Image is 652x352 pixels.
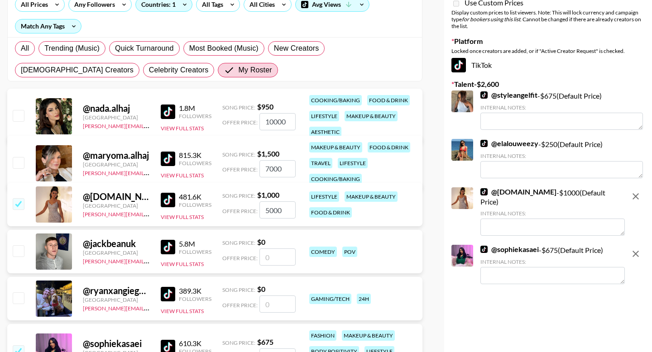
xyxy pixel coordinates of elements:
div: TikTok [451,58,645,72]
div: travel [309,158,332,168]
div: @ sophiekasaei [83,338,150,349]
div: lifestyle [309,191,339,202]
button: View Full Stats [161,261,204,267]
img: TikTok [161,152,175,166]
strong: $ 950 [257,102,273,111]
span: Quick Turnaround [115,43,174,54]
div: Internal Notes: [480,210,625,217]
span: Offer Price: [222,255,258,262]
span: Offer Price: [222,302,258,309]
div: gaming/tech [309,294,351,304]
div: Followers [179,295,211,302]
div: @ maryoma.alhaj [83,150,150,161]
div: comedy [309,247,337,257]
span: All [21,43,29,54]
div: @ nada.alhaj [83,103,150,114]
span: Celebrity Creators [149,65,209,76]
img: TikTok [480,91,488,99]
span: Song Price: [222,192,255,199]
span: Offer Price: [222,119,258,126]
button: remove [627,245,645,263]
div: [GEOGRAPHIC_DATA] [83,114,150,121]
span: Offer Price: [222,166,258,173]
div: lifestyle [338,158,368,168]
a: [PERSON_NAME][EMAIL_ADDRESS][DOMAIN_NAME] [83,209,217,218]
div: pov [342,247,357,257]
span: New Creators [274,43,319,54]
div: Locked once creators are added, or if "Active Creator Request" is checked. [451,48,645,54]
span: Offer Price: [222,208,258,214]
div: makeup & beauty [309,142,362,152]
button: remove [627,187,645,205]
div: cooking/baking [309,174,362,184]
div: makeup & beauty [342,330,395,341]
input: 1,000 [259,201,296,219]
img: TikTok [480,188,488,195]
img: TikTok [480,246,488,253]
div: 481.6K [179,192,211,201]
div: 815.3K [179,151,211,160]
div: [GEOGRAPHIC_DATA] [83,202,150,209]
span: My Roster [238,65,272,76]
div: food & drink [309,207,352,218]
div: - $ 250 (Default Price) [480,139,643,178]
a: [PERSON_NAME][EMAIL_ADDRESS][DOMAIN_NAME] [83,256,217,265]
strong: $ 0 [257,285,265,293]
div: Followers [179,113,211,119]
div: [GEOGRAPHIC_DATA] [83,296,150,303]
input: 0 [259,295,296,313]
div: 610.3K [179,339,211,348]
div: @ ryanxangiegames [83,285,150,296]
span: Most Booked (Music) [189,43,259,54]
div: Display custom prices to list viewers. Note: This will lock currency and campaign type . Cannot b... [451,9,645,29]
input: 950 [259,113,296,130]
img: TikTok [451,58,466,72]
a: @elalouweezy [480,139,538,148]
div: cooking/baking [309,95,362,105]
span: Song Price: [222,339,255,346]
div: Followers [179,160,211,166]
span: Song Price: [222,286,255,293]
button: View Full Stats [161,125,204,132]
button: View Full Stats [161,172,204,179]
div: 5.8M [179,239,211,248]
div: makeup & beauty [345,191,398,202]
div: Match Any Tags [15,19,81,33]
label: Talent - $ 2,600 [451,80,645,89]
div: 24h [357,294,371,304]
div: makeup & beauty [345,111,398,121]
div: Internal Notes: [480,258,625,265]
label: Platform [451,37,645,46]
span: [DEMOGRAPHIC_DATA] Creators [21,65,134,76]
div: fashion [309,330,336,341]
a: [PERSON_NAME][EMAIL_ADDRESS][DOMAIN_NAME] [83,121,217,129]
button: View Full Stats [161,214,204,220]
span: Song Price: [222,104,255,111]
strong: $ 675 [257,338,273,346]
img: TikTok [161,240,175,254]
span: Song Price: [222,239,255,246]
span: Song Price: [222,151,255,158]
div: @ jackbeanuk [83,238,150,249]
img: TikTok [161,193,175,207]
div: - $ 675 (Default Price) [480,245,625,284]
div: food & drink [368,142,410,152]
em: for bookers using this list [462,16,520,23]
div: - $ 1000 (Default Price) [480,187,625,236]
input: 1,500 [259,160,296,177]
div: Followers [179,248,211,255]
div: aesthetic [309,127,341,137]
a: [PERSON_NAME][EMAIL_ADDRESS][DOMAIN_NAME] [83,168,217,176]
img: TikTok [480,140,488,147]
strong: $ 0 [257,238,265,246]
a: @styleangelfit [480,90,537,100]
div: food & drink [367,95,410,105]
div: Internal Notes: [480,104,643,111]
div: 389.3K [179,286,211,295]
div: lifestyle [309,111,339,121]
div: - $ 675 (Default Price) [480,90,643,130]
div: [GEOGRAPHIC_DATA] [83,161,150,168]
div: Internal Notes: [480,152,643,159]
a: [PERSON_NAME][EMAIL_ADDRESS][DOMAIN_NAME] [83,303,217,312]
strong: $ 1,500 [257,149,279,158]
